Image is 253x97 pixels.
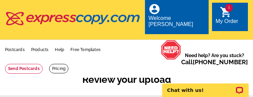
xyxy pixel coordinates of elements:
[225,4,233,12] span: 1
[161,40,181,60] img: help
[70,47,101,52] a: Free Templates
[148,15,205,31] div: Welcome [PERSON_NAME]
[55,47,64,52] a: Help
[181,52,248,66] span: Need help? Are you stuck?
[181,58,248,66] span: Call
[148,3,161,15] i: account_circle
[220,6,232,18] i: shopping_cart
[31,47,49,52] a: Products
[215,10,238,26] a: 1 shopping_cart My Order
[5,47,25,52] a: Postcards
[158,76,253,97] iframe: LiveChat chat widget
[193,58,248,66] a: [PHONE_NUMBER]
[215,18,238,28] div: My Order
